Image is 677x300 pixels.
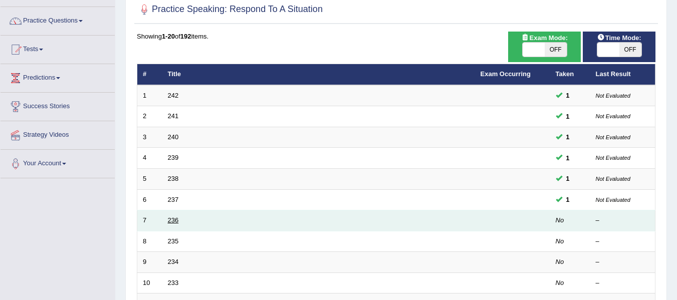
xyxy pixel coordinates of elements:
span: OFF [619,43,641,57]
span: You can still take this question [562,132,574,142]
td: 7 [137,210,162,231]
em: No [556,237,564,245]
div: Showing of items. [137,32,655,41]
a: Success Stories [1,93,115,118]
div: – [596,237,650,246]
a: Predictions [1,64,115,89]
div: – [596,216,650,225]
small: Not Evaluated [596,176,630,182]
b: 1-20 [162,33,175,40]
small: Not Evaluated [596,134,630,140]
a: 240 [168,133,179,141]
span: You can still take this question [562,111,574,122]
a: Practice Questions [1,7,115,32]
small: Not Evaluated [596,93,630,99]
td: 9 [137,252,162,273]
a: 238 [168,175,179,182]
a: Tests [1,36,115,61]
td: 8 [137,231,162,252]
a: 235 [168,237,179,245]
span: You can still take this question [562,153,574,163]
th: Last Result [590,64,655,85]
a: 242 [168,92,179,99]
td: 2 [137,106,162,127]
a: 234 [168,258,179,265]
b: 192 [180,33,191,40]
td: 4 [137,148,162,169]
div: Show exams occurring in exams [508,32,581,62]
small: Not Evaluated [596,197,630,203]
small: Not Evaluated [596,113,630,119]
td: 1 [137,85,162,106]
span: You can still take this question [562,173,574,184]
span: OFF [545,43,567,57]
a: 233 [168,279,179,286]
span: You can still take this question [562,194,574,205]
td: 6 [137,189,162,210]
small: Not Evaluated [596,155,630,161]
td: 10 [137,272,162,293]
h2: Practice Speaking: Respond To A Situation [137,2,323,17]
a: Exam Occurring [481,70,531,78]
a: Strategy Videos [1,121,115,146]
em: No [556,279,564,286]
a: 236 [168,216,179,224]
th: # [137,64,162,85]
span: Exam Mode: [517,33,571,43]
td: 3 [137,127,162,148]
a: 237 [168,196,179,203]
em: No [556,216,564,224]
span: Time Mode: [593,33,645,43]
em: No [556,258,564,265]
a: Your Account [1,150,115,175]
a: 241 [168,112,179,120]
div: – [596,278,650,288]
a: 239 [168,154,179,161]
th: Title [162,64,475,85]
td: 5 [137,169,162,190]
div: – [596,257,650,267]
span: You can still take this question [562,90,574,101]
th: Taken [550,64,590,85]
